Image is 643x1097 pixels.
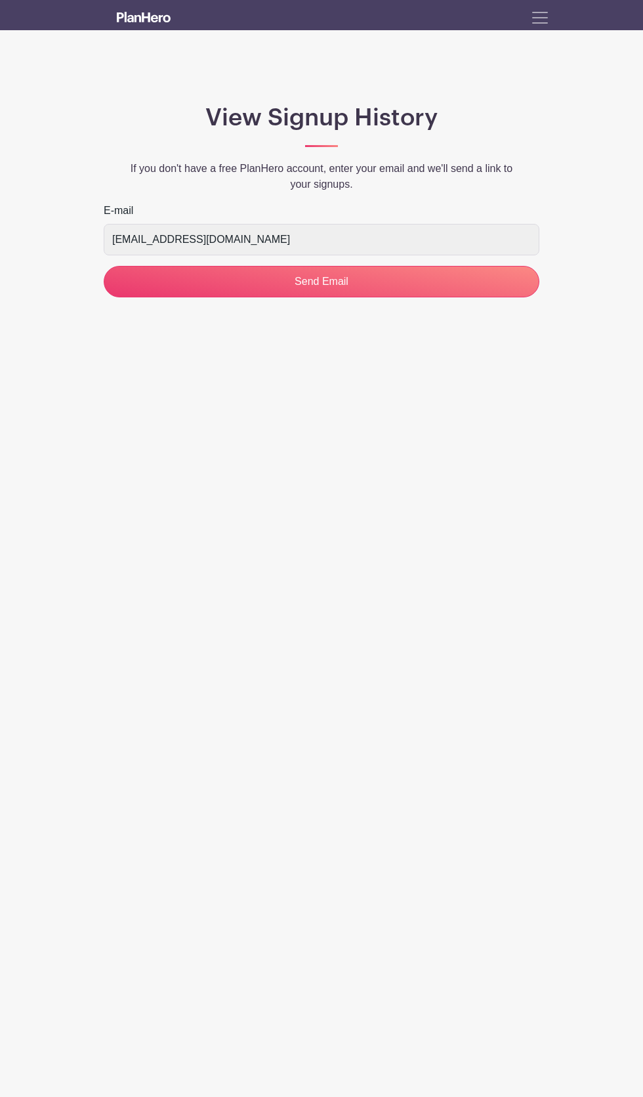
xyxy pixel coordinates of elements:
button: Toggle navigation [522,5,558,30]
h1: View Signup History [104,104,539,133]
input: e.g. julie@eventco.com [104,224,539,255]
p: If you don't have a free PlanHero account, enter your email and we'll send a link to your signups. [104,161,539,192]
input: Send Email [104,266,539,297]
img: logo_white-6c42ec7e38ccf1d336a20a19083b03d10ae64f83f12c07503d8b9e83406b4c7d.svg [117,12,171,22]
label: E-mail [104,203,133,219]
